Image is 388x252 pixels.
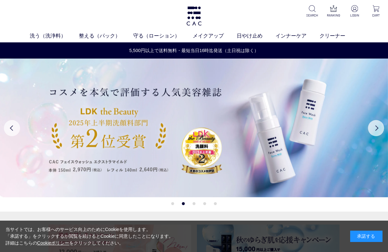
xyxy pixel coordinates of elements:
[348,13,361,18] p: LOGIN
[275,32,319,40] a: インナーケア
[369,13,383,18] p: CART
[0,47,388,54] a: 5,500円以上で送料無料・最短当日16時迄発送（土日祝は除く）
[350,231,383,242] div: 承諾する
[368,120,384,136] button: Next
[171,202,174,205] button: 1 of 5
[30,32,79,40] a: 洗う（洗浄料）
[4,120,20,136] button: Previous
[369,5,383,18] a: CART
[193,202,196,205] button: 3 of 5
[203,202,206,205] button: 4 of 5
[182,202,185,205] button: 2 of 5
[237,32,275,40] a: 日やけ止め
[305,13,319,18] p: SEARCH
[37,240,70,246] a: Cookieポリシー
[327,13,340,18] p: RANKING
[79,32,133,40] a: 整える（パック）
[186,6,202,26] img: logo
[305,5,319,18] a: SEARCH
[214,202,217,205] button: 5 of 5
[319,32,358,40] a: クリーナー
[5,226,174,247] div: 当サイトでは、お客様へのサービス向上のためにCookieを使用します。 「承諾する」をクリックするか閲覧を続けるとCookieに同意したことになります。 詳細はこちらの をクリックしてください。
[327,5,340,18] a: RANKING
[133,32,193,40] a: 守る（ローション）
[348,5,361,18] a: LOGIN
[193,32,237,40] a: メイクアップ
